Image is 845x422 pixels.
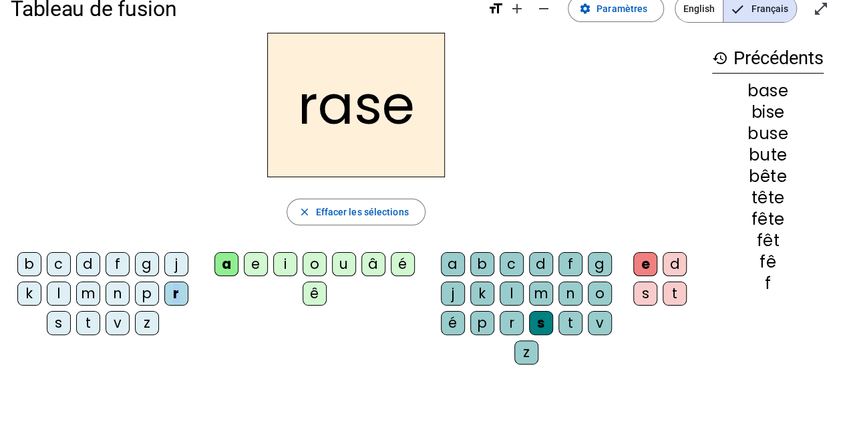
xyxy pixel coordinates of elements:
[712,147,824,163] div: bute
[712,50,728,66] mat-icon: history
[47,282,71,306] div: l
[267,33,445,177] h2: rase
[214,252,238,276] div: a
[712,233,824,249] div: fêt
[135,282,159,306] div: p
[813,1,829,17] mat-icon: open_in_full
[558,311,582,335] div: t
[514,340,538,364] div: z
[303,282,327,306] div: ê
[17,282,41,306] div: k
[391,252,415,276] div: é
[488,1,504,17] mat-icon: format_size
[470,282,494,306] div: k
[76,311,100,335] div: t
[558,282,582,306] div: n
[47,252,71,276] div: c
[663,252,687,276] div: d
[361,252,385,276] div: â
[633,282,657,306] div: s
[106,282,130,306] div: n
[76,282,100,306] div: m
[588,252,612,276] div: g
[509,1,525,17] mat-icon: add
[712,104,824,120] div: bise
[244,252,268,276] div: e
[273,252,297,276] div: i
[135,252,159,276] div: g
[441,252,465,276] div: a
[17,252,41,276] div: b
[287,199,425,225] button: Effacer les sélections
[470,311,494,335] div: p
[470,252,494,276] div: b
[441,282,465,306] div: j
[164,252,188,276] div: j
[663,282,687,306] div: t
[712,126,824,142] div: buse
[712,83,824,99] div: base
[529,311,553,335] div: s
[712,43,824,74] h3: Précédents
[712,276,824,292] div: f
[633,252,657,276] div: e
[315,204,408,220] span: Effacer les sélections
[588,282,612,306] div: o
[332,252,356,276] div: u
[76,252,100,276] div: d
[712,254,824,270] div: fê
[588,311,612,335] div: v
[106,311,130,335] div: v
[500,282,524,306] div: l
[135,311,159,335] div: z
[500,311,524,335] div: r
[47,311,71,335] div: s
[529,282,553,306] div: m
[712,190,824,206] div: tête
[500,252,524,276] div: c
[597,1,647,17] span: Paramètres
[441,311,465,335] div: é
[536,1,552,17] mat-icon: remove
[558,252,582,276] div: f
[712,211,824,227] div: fête
[298,206,310,218] mat-icon: close
[303,252,327,276] div: o
[106,252,130,276] div: f
[529,252,553,276] div: d
[712,169,824,185] div: bête
[579,3,591,15] mat-icon: settings
[164,282,188,306] div: r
